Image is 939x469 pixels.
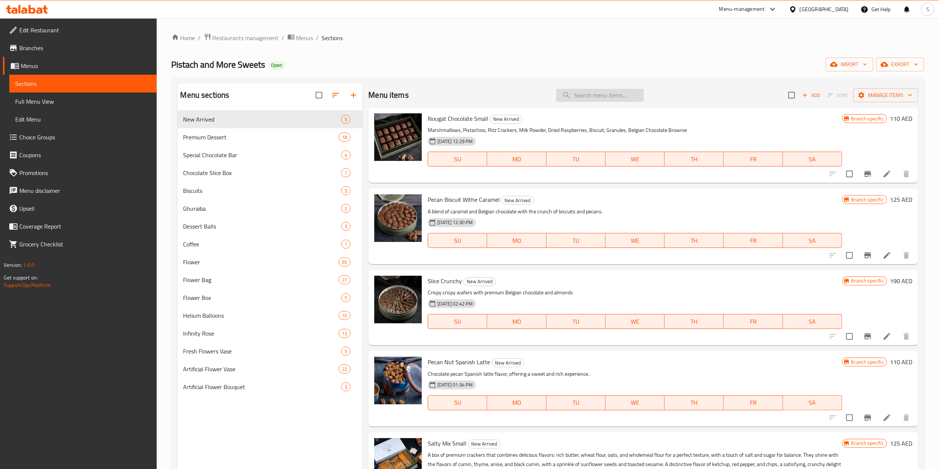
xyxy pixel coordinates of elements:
span: WE [609,235,662,246]
span: Coupons [19,151,151,159]
span: FR [727,316,780,327]
button: export [876,58,924,71]
span: 3 [342,223,350,230]
span: Open [268,62,286,68]
span: Select section first [823,90,853,101]
span: Version: [4,260,22,270]
img: Pecan Nut Spanish Latte [374,357,422,404]
h6: 125 AED [890,194,912,205]
div: items [341,382,351,391]
span: MO [490,397,543,408]
span: 65 [339,259,350,266]
span: 22 [339,366,350,373]
span: Flower Box [183,293,342,302]
button: WE [606,395,665,410]
button: MO [487,314,546,329]
span: [DATE] 01:34 PM [434,381,476,388]
span: Select to update [842,410,857,426]
button: TU [547,233,606,248]
h2: Menu sections [180,90,229,101]
span: [DATE] 02:42 PM [434,300,476,307]
a: Grocery Checklist [3,235,157,253]
div: items [339,365,351,373]
span: Nougat Chocolate Small [428,113,488,124]
span: Manage items [859,91,912,100]
div: items [341,168,351,177]
div: items [341,240,351,249]
span: FR [727,397,780,408]
span: FR [727,235,780,246]
div: items [339,133,351,142]
span: Fresh Flowers Vase [183,347,342,356]
nav: breadcrumb [172,33,924,43]
span: TH [668,397,721,408]
button: Branch-specific-item [859,327,877,345]
span: import [832,60,867,69]
h2: Menu items [368,90,409,101]
button: SA [783,314,842,329]
div: Infinity Rose13 [177,324,363,342]
input: search [556,89,644,102]
div: Flower65 [177,253,363,271]
a: Edit menu item [883,169,891,178]
span: Branch specific [848,196,887,203]
span: SU [431,316,484,327]
button: SA [783,152,842,166]
span: Branches [19,43,151,52]
span: Flower Bag [183,275,339,284]
span: Premium Dessert [183,133,339,142]
div: Flower Bag27 [177,271,363,289]
span: 5 [342,294,350,301]
span: 5 [342,348,350,355]
span: New Arrived [490,115,522,123]
li: / [198,33,201,42]
button: delete [897,165,915,183]
span: SU [431,154,484,165]
div: New Arrived5 [177,110,363,128]
div: Fresh Flowers Vase5 [177,342,363,360]
span: Menus [296,33,313,42]
span: Menus [21,61,151,70]
img: Slice Crunchy [374,276,422,323]
h6: 125 AED [890,438,912,449]
span: Artificial Flower Bouquet [183,382,342,391]
div: Helium Balloons10 [177,307,363,324]
span: Slice Crunchy [428,275,462,287]
a: Menus [3,57,157,75]
div: items [341,347,351,356]
span: 5 [342,116,350,123]
li: / [316,33,319,42]
div: Infinity Rose [183,329,339,338]
div: New Arrived [468,440,501,449]
div: Helium Balloons [183,311,339,320]
span: TH [668,235,721,246]
div: items [341,115,351,124]
button: TU [547,395,606,410]
div: New Arrived [501,196,534,205]
span: New Arrived [464,277,496,286]
button: TH [665,152,724,166]
span: Sort sections [327,86,345,104]
div: New Arrived [490,115,522,124]
span: New Arrived [492,359,524,367]
span: Select to update [842,248,857,263]
span: Select all sections [311,87,327,103]
span: Flower [183,258,339,266]
div: Chocolate Slice Box [183,168,342,177]
img: Pecan Biscuit Withe Caramel [374,194,422,242]
span: SA [786,235,839,246]
a: Coverage Report [3,217,157,235]
span: SA [786,397,839,408]
a: Home [172,33,195,42]
span: SA [786,154,839,165]
span: Artificial Flower Vase [183,365,339,373]
span: WE [609,397,662,408]
button: FR [724,152,783,166]
button: MO [487,233,546,248]
div: Special Chocolate Bar4 [177,146,363,164]
span: Edit Menu [15,115,151,124]
h6: 110 AED [890,357,912,367]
